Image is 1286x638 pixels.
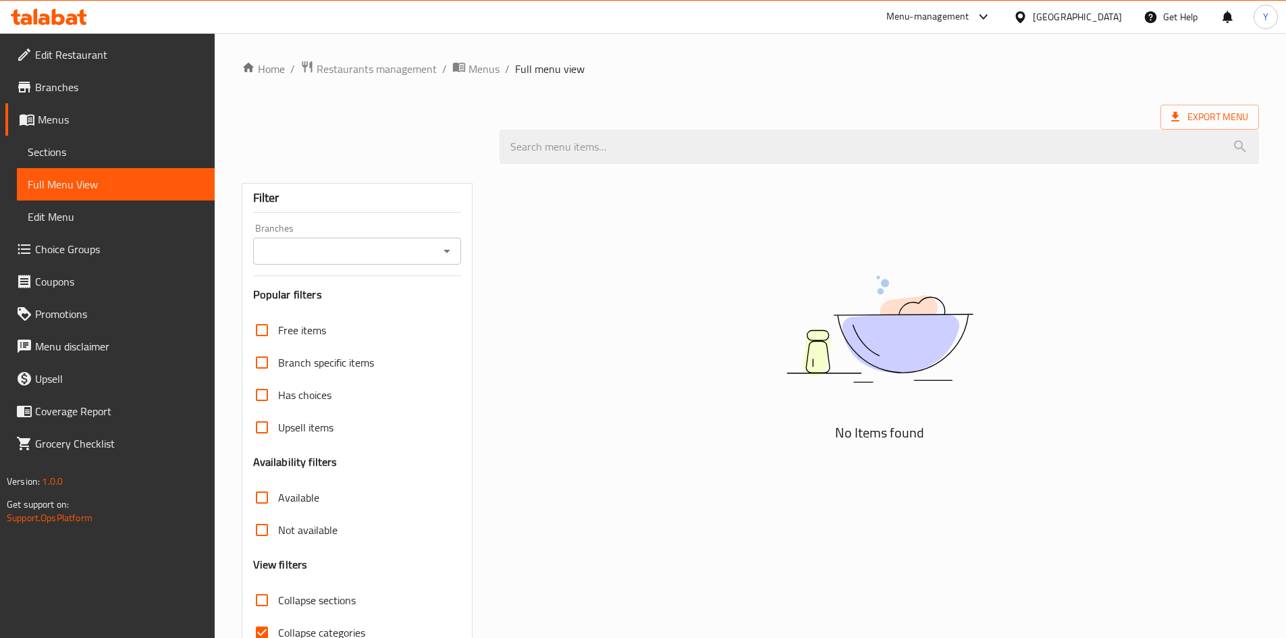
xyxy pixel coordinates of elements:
[505,61,510,77] li: /
[28,209,204,225] span: Edit Menu
[711,422,1048,444] h5: No Items found
[515,61,585,77] span: Full menu view
[5,363,215,395] a: Upsell
[278,592,356,608] span: Collapse sections
[7,473,40,490] span: Version:
[5,298,215,330] a: Promotions
[886,9,969,25] div: Menu-management
[35,435,204,452] span: Grocery Checklist
[253,557,308,573] h3: View filters
[437,242,456,261] button: Open
[38,111,204,128] span: Menus
[17,201,215,233] a: Edit Menu
[1160,105,1259,130] span: Export Menu
[300,60,437,78] a: Restaurants management
[253,287,462,302] h3: Popular filters
[5,103,215,136] a: Menus
[278,419,333,435] span: Upsell items
[35,338,204,354] span: Menu disclaimer
[5,38,215,71] a: Edit Restaurant
[290,61,295,77] li: /
[5,265,215,298] a: Coupons
[5,395,215,427] a: Coverage Report
[253,454,338,470] h3: Availability filters
[278,387,331,403] span: Has choices
[500,130,1259,164] input: search
[1171,109,1248,126] span: Export Menu
[7,509,92,527] a: Support.OpsPlatform
[242,60,1259,78] nav: breadcrumb
[28,144,204,160] span: Sections
[35,273,204,290] span: Coupons
[35,241,204,257] span: Choice Groups
[5,71,215,103] a: Branches
[7,496,69,513] span: Get support on:
[317,61,437,77] span: Restaurants management
[468,61,500,77] span: Menus
[5,330,215,363] a: Menu disclaimer
[452,60,500,78] a: Menus
[35,403,204,419] span: Coverage Report
[17,168,215,201] a: Full Menu View
[711,240,1048,419] img: dish.svg
[35,306,204,322] span: Promotions
[1263,9,1268,24] span: Y
[5,233,215,265] a: Choice Groups
[242,61,285,77] a: Home
[253,184,462,213] div: Filter
[28,176,204,192] span: Full Menu View
[35,79,204,95] span: Branches
[278,489,319,506] span: Available
[278,354,374,371] span: Branch specific items
[42,473,63,490] span: 1.0.0
[17,136,215,168] a: Sections
[278,322,326,338] span: Free items
[5,427,215,460] a: Grocery Checklist
[35,47,204,63] span: Edit Restaurant
[278,522,338,538] span: Not available
[1033,9,1122,24] div: [GEOGRAPHIC_DATA]
[442,61,447,77] li: /
[35,371,204,387] span: Upsell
